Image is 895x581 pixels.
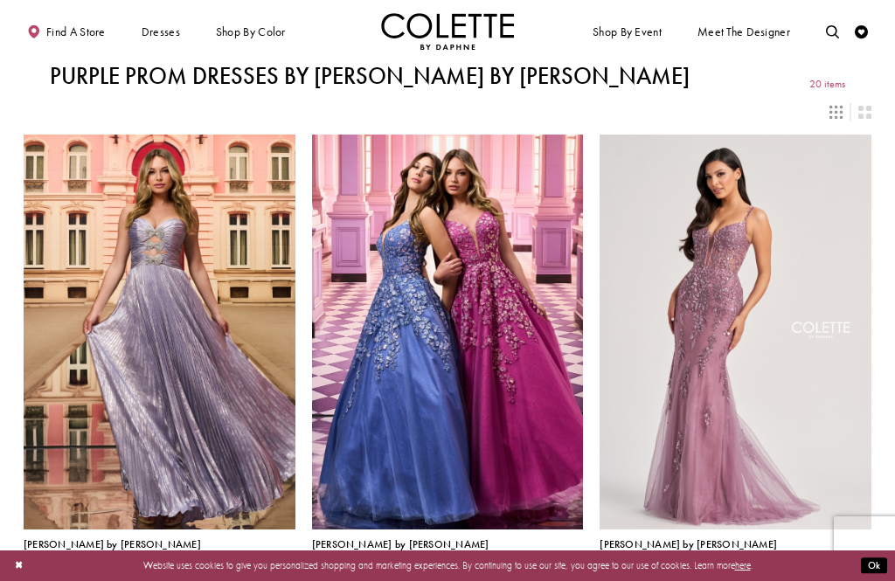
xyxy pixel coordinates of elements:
span: Switch layout to 3 columns [829,106,843,119]
div: Colette by Daphne Style No. CL8420 [312,539,489,567]
span: Shop By Event [589,13,664,50]
a: Visit Colette by Daphne Style No. CL8210 Page [600,135,871,529]
span: Shop by color [212,13,288,50]
a: Toggle search [822,13,843,50]
h1: Purple Prom Dresses by [PERSON_NAME] by [PERSON_NAME] [50,63,690,89]
a: Visit Colette by Daphne Style No. CL8520 Page [24,135,295,529]
span: Shop by color [216,25,286,38]
span: Find a store [46,25,106,38]
span: Shop By Event [593,25,662,38]
a: Meet the designer [694,13,794,50]
span: [PERSON_NAME] by [PERSON_NAME] [312,537,489,551]
div: Colette by Daphne Style No. CL8210 [600,539,777,567]
span: [PERSON_NAME] by [PERSON_NAME] [24,537,201,551]
span: [PERSON_NAME] by [PERSON_NAME] [600,537,777,551]
span: Switch layout to 2 columns [858,106,871,119]
span: 20 items [809,79,845,90]
a: Visit Colette by Daphne Style No. CL8420 Page [312,135,584,529]
div: Layout Controls [16,97,879,126]
a: here [735,559,751,571]
a: Check Wishlist [851,13,871,50]
span: Meet the designer [697,25,790,38]
a: Find a store [24,13,108,50]
p: Website uses cookies to give you personalized shopping and marketing experiences. By continuing t... [95,557,800,574]
span: Dresses [138,13,184,50]
a: Visit Home Page [381,13,514,50]
img: Colette by Daphne [381,13,514,50]
div: Colette by Daphne Style No. CL8520 [24,539,201,567]
button: Close Dialog [8,554,30,578]
span: Dresses [142,25,180,38]
button: Submit Dialog [861,557,887,574]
